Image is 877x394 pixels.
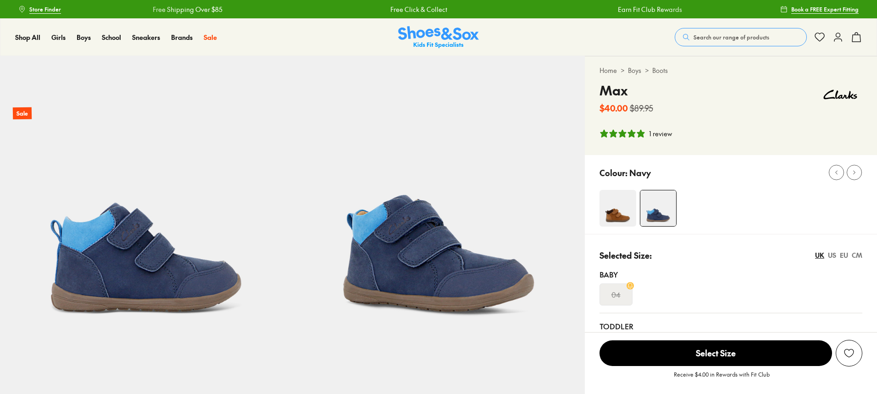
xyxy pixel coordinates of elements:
a: Book a FREE Expert Fitting [780,1,859,17]
a: Boys [77,33,91,42]
a: Sale [204,33,217,42]
span: Search our range of products [694,33,769,41]
span: Store Finder [29,5,61,13]
div: UK [815,250,824,260]
a: Earn Fit Club Rewards [617,5,682,14]
a: Free Click & Collect [390,5,447,14]
button: Select Size [599,340,832,366]
a: Boys [628,66,641,75]
a: Boots [652,66,668,75]
a: Shoes & Sox [398,26,479,49]
button: Search our range of products [675,28,807,46]
button: 5 stars, 1 ratings [599,129,672,139]
span: Book a FREE Expert Fitting [791,5,859,13]
s: 04 [611,289,621,300]
a: Brands [171,33,193,42]
div: Toddler [599,321,862,332]
a: School [102,33,121,42]
s: $89.95 [630,102,653,114]
h4: Max [599,81,653,100]
a: Free Shipping Over $85 [152,5,222,14]
a: Store Finder [18,1,61,17]
a: Shop All [15,33,40,42]
iframe: Gorgias live chat messenger [9,333,46,366]
img: Max Dark Tan [599,190,636,227]
div: > > [599,66,862,75]
button: Add to Wishlist [836,340,862,366]
div: EU [840,250,848,260]
span: Select Size [599,340,832,366]
p: Colour: [599,166,627,179]
img: SNS_Logo_Responsive.svg [398,26,479,49]
div: 1 review [649,129,672,139]
img: 4-482096_1 [640,190,676,226]
p: Selected Size: [599,249,652,261]
div: US [828,250,836,260]
div: CM [852,250,862,260]
a: Home [599,66,617,75]
div: Baby [599,269,862,280]
p: Navy [629,166,651,179]
b: $40.00 [599,102,628,114]
img: 5-482097_1 [292,56,584,348]
a: Sneakers [132,33,160,42]
img: Vendor logo [818,81,862,108]
p: Sale [13,107,32,120]
p: Receive $4.00 in Rewards with Fit Club [674,370,770,387]
a: Girls [51,33,66,42]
